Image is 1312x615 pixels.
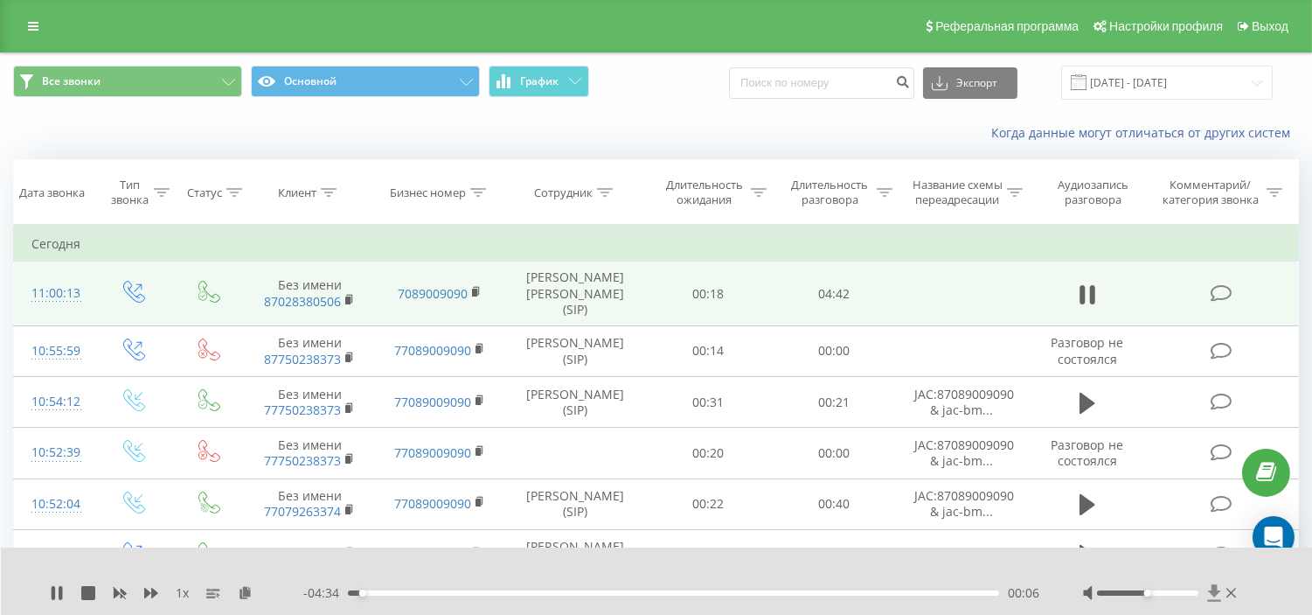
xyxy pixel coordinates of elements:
div: Статус [187,185,222,200]
td: 00:34 [771,529,897,580]
div: 10:52:04 [31,487,76,521]
span: Реферальная программа [935,19,1079,33]
span: JAC:87089009090 & jac-bm... [914,487,1014,520]
span: JAC:87089009090 & jac-bm... [914,437,1014,469]
button: Экспорт [923,67,1017,99]
div: Accessibility label [359,590,366,597]
div: 11:00:13 [31,276,76,311]
span: Все звонки [42,74,101,88]
a: 7089009090 [398,285,468,302]
div: 10:55:59 [31,334,76,368]
td: [PERSON_NAME] [PERSON_NAME] (SIP) [505,262,646,326]
a: Когда данные могут отличаться от других систем [991,124,1299,141]
div: 10:54:12 [31,385,76,419]
td: Без имени [245,377,375,428]
div: Название схемы переадресации [913,178,1003,207]
td: [PERSON_NAME] (SIP) [505,377,646,428]
div: Клиент [278,185,316,200]
div: Сотрудник [534,185,593,200]
td: [PERSON_NAME] (SIP) [505,479,646,529]
div: Бизнес номер [390,185,466,200]
span: График [521,75,559,87]
div: 10:52:39 [31,436,76,470]
span: Разговор не состоялся [1051,334,1123,367]
span: JAC:87089009090 & jac-bm... [914,386,1014,418]
td: Без имени [245,325,375,376]
button: График [489,66,589,97]
td: Без имени [245,428,375,479]
div: Комментарий/категория звонка [1160,178,1262,207]
a: 87750238373 [264,351,341,367]
td: 00:00 [771,325,897,376]
span: Разговор не состоялся [1051,437,1123,469]
td: 00:15 [646,529,772,580]
a: 77750238373 [264,452,341,469]
a: 77079263374 [264,503,341,520]
a: 87028380506 [264,293,341,310]
div: 10:47:24 [31,538,76,572]
td: 00:40 [771,479,897,529]
div: Дата звонка [19,185,85,200]
td: 00:20 [646,428,772,479]
div: Длительность разговора [787,178,872,207]
td: [PERSON_NAME] (SIP) [505,529,646,580]
td: 00:14 [646,325,772,376]
a: 77089009090 [394,495,471,512]
td: Без имени [245,479,375,529]
td: 00:31 [646,377,772,428]
div: Open Intercom Messenger [1253,516,1295,558]
input: Поиск по номеру [729,67,914,99]
td: [PERSON_NAME] (SIP) [505,325,646,376]
a: 77474144777 [264,546,341,563]
span: - 04:34 [303,584,348,602]
td: Сегодня [14,227,1299,262]
td: Без имени [245,262,375,326]
td: 04:42 [771,262,897,326]
div: Длительность ожидания [662,178,747,207]
a: 77750238373 [264,402,341,418]
td: 00:18 [646,262,772,326]
td: 00:22 [646,479,772,529]
td: 00:00 [771,428,897,479]
span: 00:06 [1008,584,1039,602]
div: Аудиозапись разговора [1043,178,1143,207]
div: Accessibility label [1144,590,1151,597]
td: 00:21 [771,377,897,428]
a: 77089009090 [394,394,471,410]
a: 77089009090 [394,342,471,359]
a: 77089009090 [394,444,471,461]
button: Основной [251,66,480,97]
div: Тип звонка [109,178,149,207]
span: Выход [1252,19,1288,33]
a: 7007303030 [398,546,468,563]
span: 1 x [176,584,189,602]
span: Настройки профиля [1109,19,1223,33]
button: Все звонки [13,66,242,97]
